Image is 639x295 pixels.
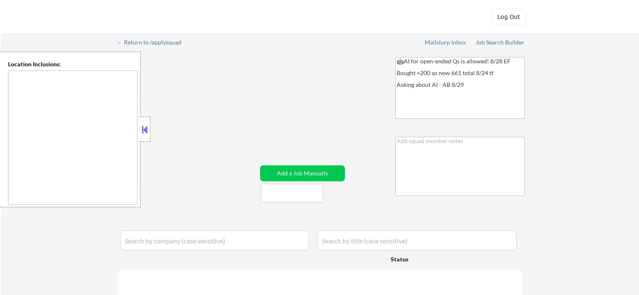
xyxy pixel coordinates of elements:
[425,39,467,47] a: Mailslurp Inbox
[120,230,309,251] input: Search by company (case sensitive)
[8,60,137,68] div: Location Inclusions:
[317,230,517,251] input: Search by title (case sensitive)
[492,8,526,25] button: Log Out
[117,39,189,45] div: ← Return to /applysquad
[260,165,345,181] button: Add a Job Manually
[476,39,525,45] div: Job Search Builder
[391,251,463,266] div: Status
[117,39,189,47] a: ← Return to /applysquad
[425,39,467,45] div: Mailslurp Inbox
